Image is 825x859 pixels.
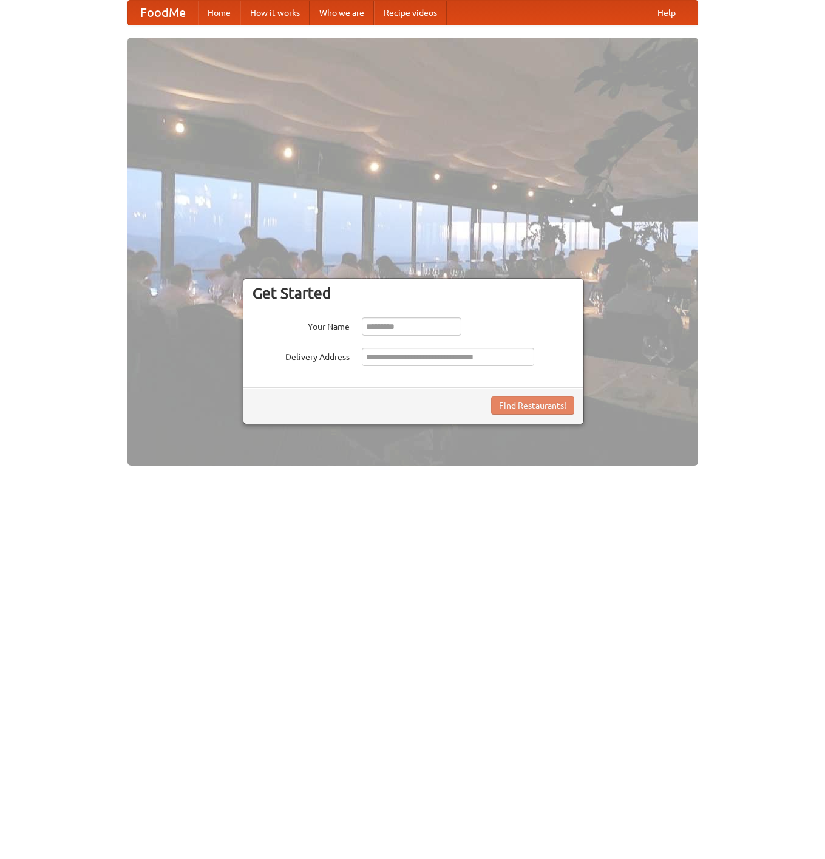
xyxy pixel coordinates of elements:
[198,1,240,25] a: Home
[491,396,574,415] button: Find Restaurants!
[128,1,198,25] a: FoodMe
[374,1,447,25] a: Recipe videos
[253,348,350,363] label: Delivery Address
[240,1,310,25] a: How it works
[253,284,574,302] h3: Get Started
[310,1,374,25] a: Who we are
[648,1,685,25] a: Help
[253,317,350,333] label: Your Name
